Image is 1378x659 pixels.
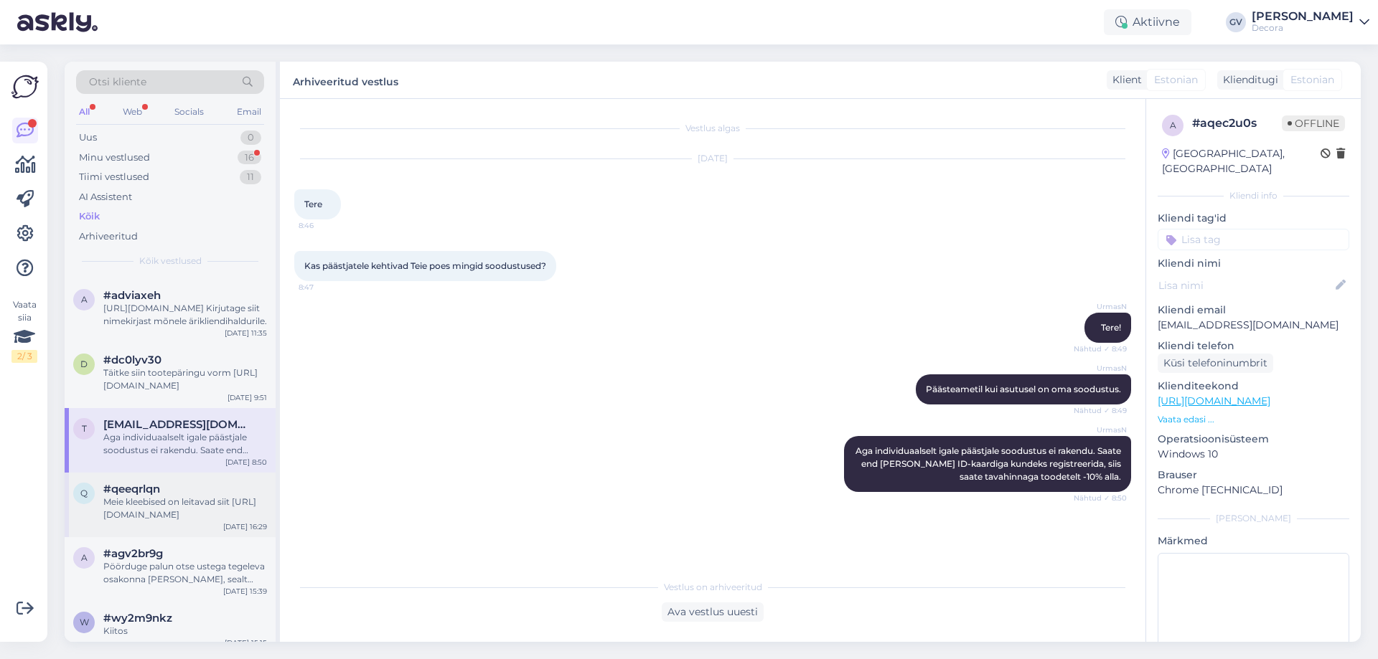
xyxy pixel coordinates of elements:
[294,122,1131,135] div: Vestlus algas
[1073,363,1127,374] span: UrmasN
[79,170,149,184] div: Tiimi vestlused
[1158,354,1273,373] div: Küsi telefoninumbrit
[80,617,89,627] span: w
[1158,278,1333,293] input: Lisa nimi
[1158,303,1349,318] p: Kliendi email
[103,625,267,637] div: Kiitos
[172,103,207,121] div: Socials
[103,431,267,457] div: Aga individuaalselt igale päästjale soodustus ei rakendu. Saate end [PERSON_NAME] ID-kaardiga kun...
[293,70,398,90] label: Arhiveeritud vestlus
[304,260,546,271] span: Kas päästjatele kehtivad Teie poes mingid soodustused?
[926,384,1121,394] span: Päästeametil kui asutusel on oma soodustus.
[103,418,253,431] span: tiit.ojaots@mail.ee
[1158,413,1349,426] p: Vaata edasi ...
[81,294,88,305] span: a
[1158,512,1349,525] div: [PERSON_NAME]
[856,445,1123,482] span: Aga individuaalselt igale päästjale soodustus ei rakendu. Saate end [PERSON_NAME] ID-kaardiga kun...
[1226,12,1246,32] div: GV
[1192,115,1282,132] div: # aqec2u0s
[1158,211,1349,226] p: Kliendi tag'id
[89,75,146,90] span: Otsi kliente
[304,199,322,209] span: Tere
[103,560,267,586] div: Pöörduge palun otse ustega tegeleva osakonna [PERSON_NAME], sealt osatakse soovitada, mis tooted ...
[80,359,88,369] span: d
[1158,229,1349,250] input: Lisa tag
[139,255,202,267] span: Kõik vestlused
[1252,22,1354,34] div: Decora
[103,483,160,496] span: #qeeqrlqn
[225,328,267,338] div: [DATE] 11:35
[1162,146,1321,176] div: [GEOGRAPHIC_DATA], [GEOGRAPHIC_DATA]
[79,131,97,145] div: Uus
[103,302,267,328] div: [URL][DOMAIN_NAME] Kirjutage siit nimekirjast mõnele ärikliendihaldurile.
[1158,189,1349,202] div: Kliendi info
[103,496,267,521] div: Meie kleebised on leitavad siit [URL][DOMAIN_NAME]
[1158,534,1349,549] p: Märkmed
[1158,447,1349,462] p: Windows 10
[294,152,1131,165] div: [DATE]
[11,350,37,363] div: 2 / 3
[1282,115,1345,131] span: Offline
[1154,72,1198,87] span: Estonian
[223,586,267,597] div: [DATE] 15:39
[1073,301,1127,312] span: UrmasN
[299,220,352,231] span: 8:46
[103,354,161,366] span: #dc0lyv30
[225,457,267,468] div: [DATE] 8:50
[79,151,150,165] div: Minu vestlused
[240,131,261,145] div: 0
[228,392,267,403] div: [DATE] 9:51
[103,547,163,560] span: #agv2br9g
[1170,120,1176,131] span: a
[1101,322,1121,333] span: Tere!
[76,103,93,121] div: All
[1158,394,1270,407] a: [URL][DOMAIN_NAME]
[11,73,39,100] img: Askly Logo
[1158,318,1349,333] p: [EMAIL_ADDRESS][DOMAIN_NAME]
[79,229,138,244] div: Arhiveeritud
[103,289,161,302] span: #adviaxeh
[82,423,87,434] span: t
[1252,11,1354,22] div: [PERSON_NAME]
[1158,432,1349,447] p: Operatsioonisüsteem
[79,209,100,224] div: Kõik
[1073,343,1127,354] span: Nähtud ✓ 8:49
[1217,72,1278,87] div: Klienditugi
[1104,9,1191,35] div: Aktiivne
[80,488,88,498] span: q
[103,366,267,392] div: Täitke siin tootepäringu vorm [URL][DOMAIN_NAME]
[1158,256,1349,271] p: Kliendi nimi
[1073,493,1127,503] span: Nähtud ✓ 8:50
[1158,468,1349,483] p: Brauser
[79,190,132,204] div: AI Assistent
[1107,72,1142,87] div: Klient
[664,581,762,594] span: Vestlus on arhiveeritud
[238,151,261,165] div: 16
[1158,379,1349,394] p: Klienditeekond
[662,602,764,622] div: Ava vestlus uuesti
[1073,425,1127,435] span: UrmasN
[240,170,261,184] div: 11
[1158,483,1349,498] p: Chrome [TECHNICAL_ID]
[225,637,267,648] div: [DATE] 15:15
[1252,11,1369,34] a: [PERSON_NAME]Decora
[1073,405,1127,416] span: Nähtud ✓ 8:49
[1158,338,1349,354] p: Kliendi telefon
[103,612,172,625] span: #wy2m9nkz
[1290,72,1334,87] span: Estonian
[223,521,267,532] div: [DATE] 16:29
[81,552,88,563] span: a
[234,103,264,121] div: Email
[11,298,37,363] div: Vaata siia
[120,103,145,121] div: Web
[299,282,352,293] span: 8:47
